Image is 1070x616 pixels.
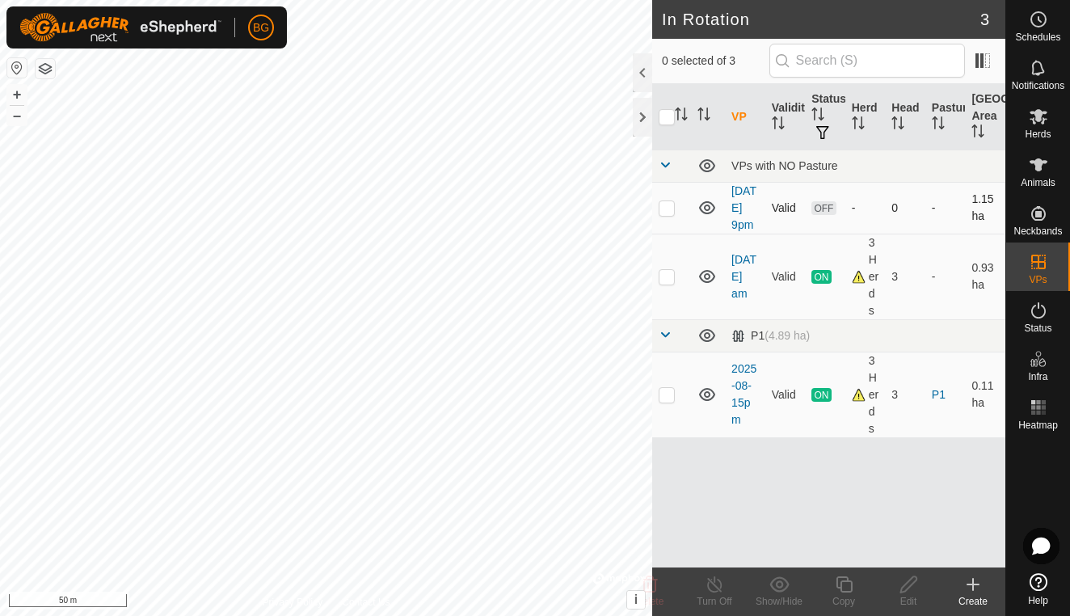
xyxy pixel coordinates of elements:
[971,127,984,140] p-sorticon: Activate to sort
[747,594,811,609] div: Show/Hide
[682,594,747,609] div: Turn Off
[876,594,941,609] div: Edit
[7,58,27,78] button: Reset Map
[7,85,27,104] button: +
[731,184,756,231] a: [DATE] 9pm
[765,182,806,234] td: Valid
[769,44,965,78] input: Search (S)
[253,19,269,36] span: BG
[932,388,946,401] a: P1
[852,119,865,132] p-sorticon: Activate to sort
[852,352,879,437] div: 3 Herds
[932,119,945,132] p-sorticon: Activate to sort
[627,591,645,609] button: i
[965,352,1005,437] td: 0.11 ha
[662,53,769,70] span: 0 selected of 3
[1015,32,1060,42] span: Schedules
[765,352,806,437] td: Valid
[885,84,925,150] th: Head
[675,110,688,123] p-sorticon: Activate to sort
[925,84,966,150] th: Pasture
[980,7,989,32] span: 3
[852,200,879,217] div: -
[263,595,323,610] a: Privacy Policy
[1028,372,1047,382] span: Infra
[731,159,999,172] div: VPs with NO Pasture
[941,594,1005,609] div: Create
[891,119,904,132] p-sorticon: Activate to sort
[772,119,785,132] p-sorticon: Activate to sort
[1013,226,1062,236] span: Neckbands
[731,329,810,343] div: P1
[965,182,1005,234] td: 1.15 ha
[811,388,831,402] span: ON
[845,84,886,150] th: Herd
[725,84,765,150] th: VP
[811,201,836,215] span: OFF
[19,13,221,42] img: Gallagher Logo
[811,110,824,123] p-sorticon: Activate to sort
[852,234,879,319] div: 3 Herds
[925,182,966,234] td: -
[885,182,925,234] td: 0
[1021,178,1055,188] span: Animals
[1024,323,1051,333] span: Status
[662,10,980,29] h2: In Rotation
[1012,81,1064,91] span: Notifications
[1018,420,1058,430] span: Heatmap
[811,270,831,284] span: ON
[731,253,756,300] a: [DATE] am
[1028,596,1048,605] span: Help
[925,234,966,319] td: -
[965,84,1005,150] th: [GEOGRAPHIC_DATA] Area
[634,593,638,606] span: i
[1025,129,1051,139] span: Herds
[811,594,876,609] div: Copy
[7,106,27,125] button: –
[1006,567,1070,612] a: Help
[805,84,845,150] th: Status
[765,329,810,342] span: (4.89 ha)
[731,362,756,426] a: 2025-08-15pm
[36,59,55,78] button: Map Layers
[965,234,1005,319] td: 0.93 ha
[697,110,710,123] p-sorticon: Activate to sort
[765,84,806,150] th: Validity
[885,234,925,319] td: 3
[885,352,925,437] td: 3
[1029,275,1047,285] span: VPs
[765,234,806,319] td: Valid
[342,595,390,610] a: Contact Us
